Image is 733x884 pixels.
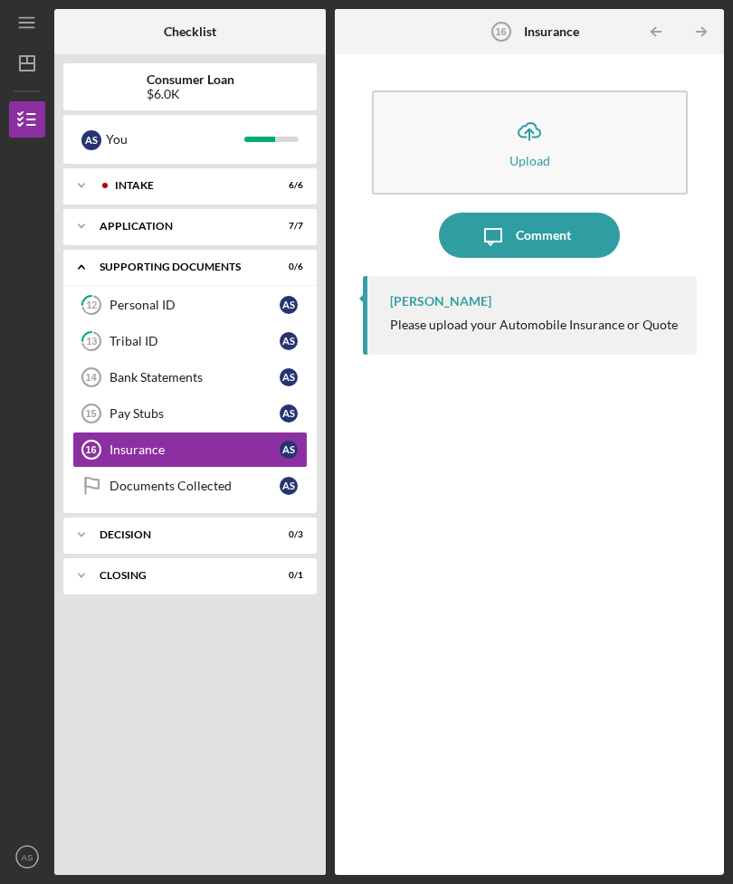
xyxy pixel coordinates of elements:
[271,221,303,232] div: 7 / 7
[271,261,303,272] div: 0 / 6
[109,442,280,457] div: Insurance
[390,318,678,332] div: Please upload your Automobile Insurance or Quote
[85,372,97,383] tspan: 14
[496,26,507,37] tspan: 16
[109,406,280,421] div: Pay Stubs
[109,334,280,348] div: Tribal ID
[524,24,579,39] b: Insurance
[72,432,308,468] a: 16InsuranceAS
[439,213,620,258] button: Comment
[85,444,96,455] tspan: 16
[86,336,97,347] tspan: 13
[280,296,298,314] div: A S
[280,477,298,495] div: A S
[280,404,298,423] div: A S
[81,130,101,150] div: A S
[109,298,280,312] div: Personal ID
[280,368,298,386] div: A S
[109,370,280,385] div: Bank Statements
[106,124,244,155] div: You
[271,570,303,581] div: 0 / 1
[280,332,298,350] div: A S
[86,299,97,311] tspan: 12
[147,72,234,87] b: Consumer Loan
[271,180,303,191] div: 6 / 6
[372,90,688,195] button: Upload
[72,287,308,323] a: 12Personal IDAS
[100,221,258,232] div: Application
[72,323,308,359] a: 13Tribal IDAS
[85,408,96,419] tspan: 15
[72,395,308,432] a: 15Pay StubsAS
[100,261,258,272] div: Supporting Documents
[72,468,308,504] a: Documents CollectedAS
[109,479,280,493] div: Documents Collected
[516,213,571,258] div: Comment
[271,529,303,540] div: 0 / 3
[147,87,234,101] div: $6.0K
[509,154,550,167] div: Upload
[100,529,258,540] div: Decision
[280,441,298,459] div: A S
[164,24,216,39] b: Checklist
[9,839,45,875] button: AS
[22,852,33,862] text: AS
[390,294,491,309] div: [PERSON_NAME]
[100,570,258,581] div: Closing
[72,359,308,395] a: 14Bank StatementsAS
[115,180,258,191] div: Intake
